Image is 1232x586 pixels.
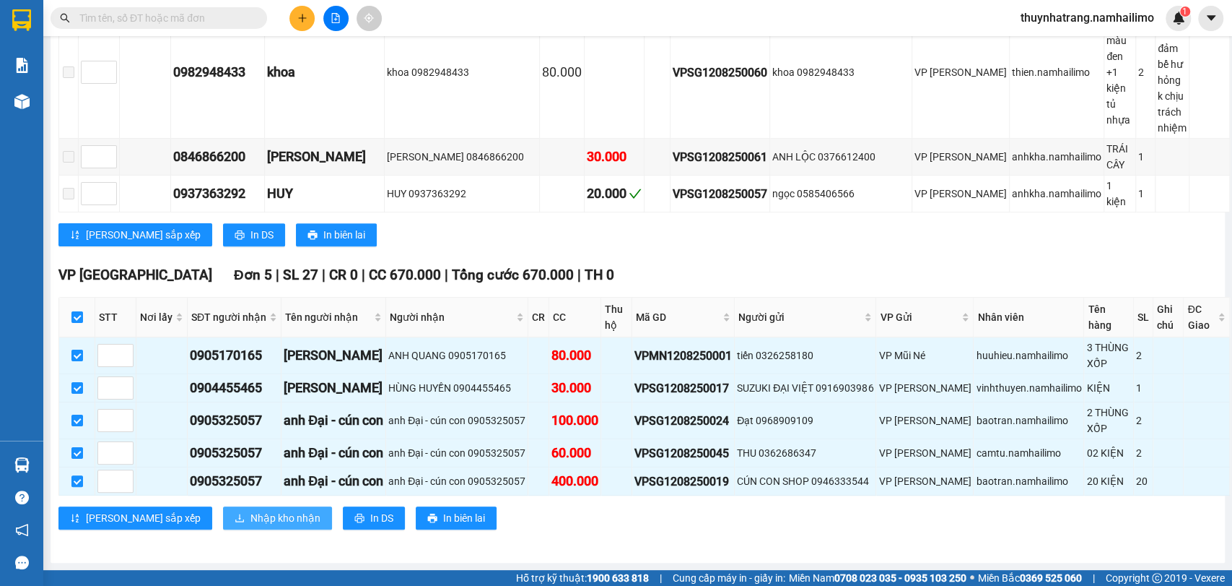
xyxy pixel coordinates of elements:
[284,471,383,491] div: anh Đại - cún con
[772,186,909,202] div: ngọc 0585406566
[1136,348,1150,363] div: 2
[79,10,250,26] input: Tìm tên, số ĐT hoặc mã đơn
[1012,149,1101,165] div: anhkha.namhailimo
[1086,380,1131,396] div: KIỆN
[1086,473,1131,489] div: 20 KIỆN
[1084,298,1134,337] th: Tên hàng
[737,413,873,428] div: Đạt 0968909109
[1012,186,1101,202] div: anhkha.namhailimo
[58,223,212,246] button: sort-ascending[PERSON_NAME] sắp xếp
[1134,298,1153,337] th: SL
[976,380,1081,396] div: vinhthuyen.namhailimo
[188,374,281,402] td: 0904455465
[281,337,386,374] td: ANH QUANG
[737,380,873,396] div: SUZUKI ĐẠI VIỆT 0916903986
[190,443,279,463] div: 0905325057
[357,6,382,31] button: aim
[276,267,279,283] span: |
[388,473,525,489] div: anh Đại - cún con 0905325057
[974,298,1084,337] th: Nhân viên
[188,337,281,374] td: 0905170165
[283,267,318,283] span: SL 27
[632,467,735,496] td: VPSG1208250019
[173,147,262,167] div: 0846866200
[416,507,497,530] button: printerIn biên lai
[673,148,767,166] div: VPSG1208250061
[834,572,966,584] strong: 0708 023 035 - 0935 103 250
[354,513,364,525] span: printer
[190,345,279,366] div: 0905170165
[267,62,382,82] div: khoa
[737,348,873,363] div: tiến 0326258180
[551,443,598,463] div: 60.000
[235,513,245,525] span: download
[1138,149,1153,165] div: 1
[390,309,513,325] span: Người nhận
[673,185,767,203] div: VPSG1208250057
[587,184,642,204] div: 20.000
[912,139,1010,176] td: VP Phạm Ngũ Lão
[265,139,385,176] td: KIM THƯ
[976,445,1081,461] div: camtu.namhailimo
[14,457,30,473] img: warehouse-icon
[660,570,662,586] span: |
[323,6,349,31] button: file-add
[1180,7,1190,17] sup: 1
[265,7,385,139] td: khoa
[60,13,70,23] span: search
[235,230,245,241] span: printer
[12,9,31,31] img: logo-vxr
[387,149,537,165] div: [PERSON_NAME] 0846866200
[772,64,909,80] div: khoa 0982948433
[223,507,332,530] button: downloadNhập kho nhận
[284,410,383,431] div: anh Đại - cún con
[322,267,326,283] span: |
[281,467,386,496] td: anh Đại - cún con
[58,507,212,530] button: sort-ascending[PERSON_NAME] sắp xếp
[976,413,1081,428] div: baotran.namhailimo
[86,510,201,526] span: [PERSON_NAME] sắp xếp
[1093,570,1095,586] span: |
[634,444,732,462] div: VPSG1208250045
[636,309,720,325] span: Mã GD
[188,467,281,496] td: 0905325057
[285,309,371,325] span: Tên người nhận
[878,445,971,461] div: VP [PERSON_NAME]
[976,473,1081,489] div: baotran.namhailimo
[912,176,1010,212] td: VP Phạm Ngũ Lão
[634,379,732,397] div: VPSG1208250017
[737,473,873,489] div: CÚN CON SHOP 0946333544
[1136,445,1150,461] div: 2
[878,348,971,363] div: VP Mũi Né
[427,513,437,525] span: printer
[878,413,971,428] div: VP [PERSON_NAME]
[1012,64,1101,80] div: thien.namhailimo
[1086,405,1131,436] div: 2 THÙNG XỐP
[95,298,136,337] th: STT
[1205,12,1218,25] span: caret-down
[1182,7,1187,17] span: 1
[632,439,735,467] td: VPSG1208250045
[250,227,274,243] span: In DS
[978,570,1082,586] span: Miền Bắc
[190,378,279,398] div: 0904455465
[587,147,642,167] div: 30.000
[171,7,265,139] td: 0982948433
[577,267,581,283] span: |
[1020,572,1082,584] strong: 0369 525 060
[1136,473,1150,489] div: 20
[388,445,525,461] div: anh Đại - cún con 0905325057
[673,64,767,82] div: VPSG1208250060
[289,6,315,31] button: plus
[634,412,732,430] div: VPSG1208250024
[1152,573,1162,583] span: copyright
[789,570,966,586] span: Miền Nam
[670,139,770,176] td: VPSG1208250061
[551,410,598,431] div: 100.000
[188,402,281,439] td: 0905325057
[1106,141,1133,173] div: TRÁI CÂY
[542,62,582,82] div: 80.000
[70,230,80,241] span: sort-ascending
[876,467,974,496] td: VP Phạm Ngũ Lão
[585,267,614,283] span: TH 0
